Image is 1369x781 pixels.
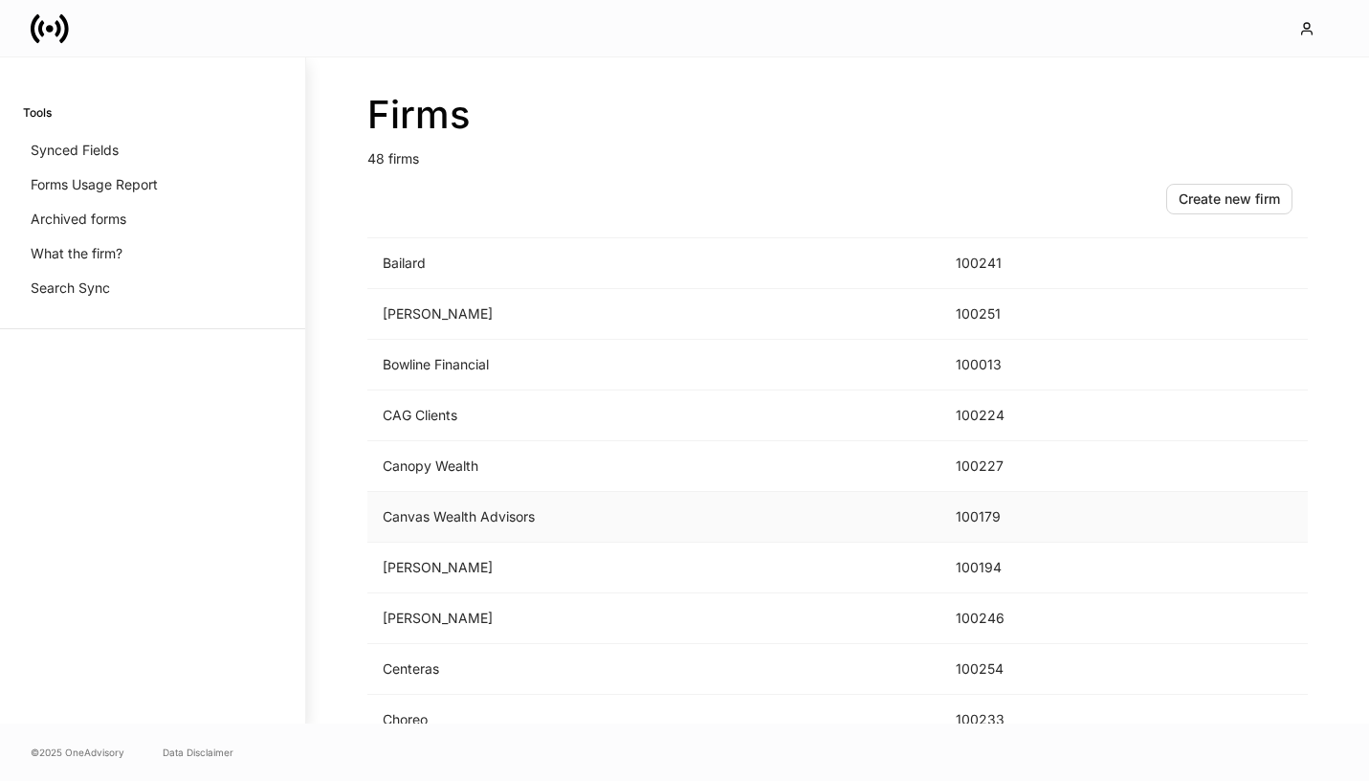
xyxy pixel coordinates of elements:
[367,441,940,492] td: Canopy Wealth
[23,133,282,167] a: Synced Fields
[23,167,282,202] a: Forms Usage Report
[23,236,282,271] a: What the firm?
[31,279,110,298] p: Search Sync
[1179,190,1280,209] div: Create new firm
[940,593,1086,644] td: 100246
[367,543,940,593] td: [PERSON_NAME]
[940,492,1086,543] td: 100179
[31,244,122,263] p: What the firm?
[367,340,940,390] td: Bowline Financial
[23,103,52,122] h6: Tools
[1166,184,1292,214] button: Create new firm
[367,390,940,441] td: CAG Clients
[367,238,940,289] td: Bailard
[367,289,940,340] td: [PERSON_NAME]
[940,441,1086,492] td: 100227
[940,238,1086,289] td: 100241
[31,210,126,229] p: Archived forms
[940,543,1086,593] td: 100194
[367,138,1308,168] p: 48 firms
[367,593,940,644] td: [PERSON_NAME]
[367,644,940,695] td: Centeras
[940,695,1086,746] td: 100233
[940,340,1086,390] td: 100013
[367,695,940,746] td: Choreo
[31,175,158,194] p: Forms Usage Report
[23,202,282,236] a: Archived forms
[940,289,1086,340] td: 100251
[31,745,124,760] span: © 2025 OneAdvisory
[940,644,1086,695] td: 100254
[163,745,233,760] a: Data Disclaimer
[31,141,119,160] p: Synced Fields
[940,390,1086,441] td: 100224
[23,271,282,305] a: Search Sync
[367,492,940,543] td: Canvas Wealth Advisors
[367,92,1308,138] h2: Firms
